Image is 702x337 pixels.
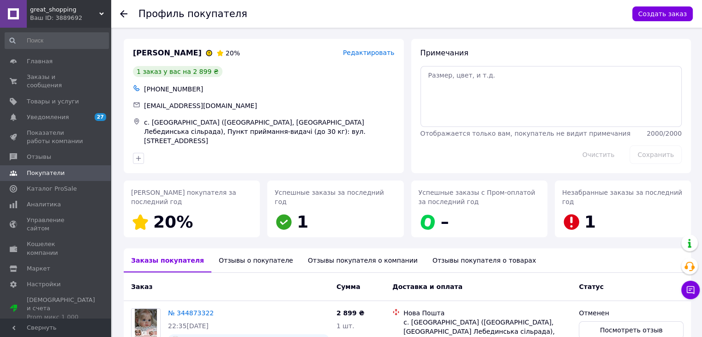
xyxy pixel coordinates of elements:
span: [DEMOGRAPHIC_DATA] и счета [27,296,95,321]
span: Аналитика [27,200,61,209]
span: Маркет [27,265,50,273]
div: с. [GEOGRAPHIC_DATA] ([GEOGRAPHIC_DATA], [GEOGRAPHIC_DATA] Лебединська сільрада), Пункт приймання... [142,116,396,147]
span: 2000 / 2000 [647,130,682,137]
div: [PHONE_NUMBER] [142,83,396,96]
span: Сумма [336,283,360,290]
span: Успешные заказы за последний год [275,189,384,205]
div: Prom микс 1 000 [27,313,95,321]
span: Уведомления [27,113,69,121]
div: Отзывы о покупателе [211,248,300,272]
span: 1 [297,212,308,231]
span: Заказы и сообщения [27,73,85,90]
span: Отображается только вам, покупатель не видит примечания [420,130,630,137]
div: Ваш ID: 3889692 [30,14,111,22]
h1: Профиль покупателя [138,8,247,19]
a: № 344873322 [168,309,214,317]
span: Посмотреть отзыв [600,325,663,335]
span: 27 [95,113,106,121]
div: 1 заказ у вас на 2 899 ₴ [133,66,222,77]
span: [EMAIL_ADDRESS][DOMAIN_NAME] [144,102,257,109]
span: Кошелек компании [27,240,85,257]
button: Чат с покупателем [681,281,700,299]
div: Вернуться назад [120,9,127,18]
span: Незабранные заказы за последний год [562,189,682,205]
button: Создать заказ [632,6,693,21]
div: Отзывы покупателя о товарах [425,248,544,272]
span: 2 899 ₴ [336,309,365,317]
span: Отзывы [27,153,51,161]
input: Поиск [5,32,109,49]
span: Редактировать [343,49,395,56]
div: Нова Пошта [403,308,571,318]
span: 20% [226,49,240,57]
span: Каталог ProSale [27,185,77,193]
span: Настройки [27,280,60,289]
span: Покупатели [27,169,65,177]
span: 1 шт. [336,322,354,330]
span: Статус [579,283,603,290]
span: Главная [27,57,53,66]
div: Заказы покупателя [124,248,211,272]
span: [PERSON_NAME] покупателя за последний год [131,189,236,205]
span: Доставка и оплата [392,283,462,290]
span: Примечания [420,48,468,57]
div: Отзывы покупателя о компании [300,248,425,272]
span: Успешные заказы с Пром-оплатой за последний год [419,189,535,205]
span: Заказ [131,283,152,290]
span: 20% [153,212,193,231]
span: Управление сайтом [27,216,85,233]
span: 1 [584,212,596,231]
span: Показатели работы компании [27,129,85,145]
span: – [441,212,449,231]
div: Отменен [579,308,684,318]
span: great_shopping [30,6,99,14]
span: 22:35[DATE] [168,322,209,330]
span: Товары и услуги [27,97,79,106]
span: [PERSON_NAME] [133,48,202,59]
